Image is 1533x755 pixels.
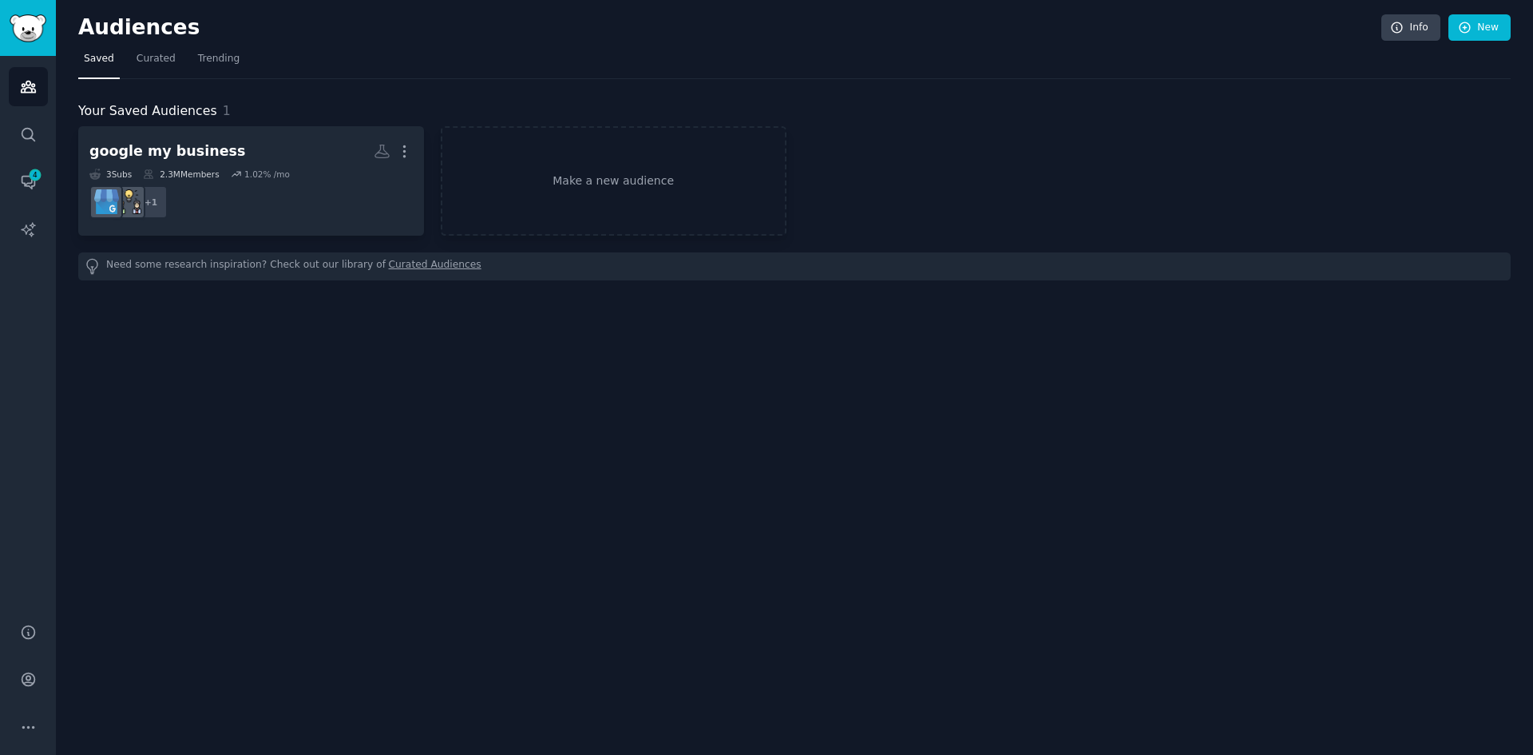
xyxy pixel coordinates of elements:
[244,169,290,180] div: 1.02 % /mo
[78,46,120,79] a: Saved
[89,169,132,180] div: 3 Sub s
[84,52,114,66] span: Saved
[78,101,217,121] span: Your Saved Audiences
[223,103,231,118] span: 1
[137,52,176,66] span: Curated
[441,126,786,236] a: Make a new audience
[117,189,141,214] img: growmybusiness
[10,14,46,42] img: GummySearch logo
[389,258,481,275] a: Curated Audiences
[134,185,168,219] div: + 1
[192,46,245,79] a: Trending
[131,46,181,79] a: Curated
[1448,14,1511,42] a: New
[78,15,1381,41] h2: Audiences
[78,252,1511,280] div: Need some research inspiration? Check out our library of
[28,169,42,181] span: 4
[143,169,219,180] div: 2.3M Members
[1381,14,1440,42] a: Info
[9,162,48,201] a: 4
[89,141,245,161] div: google my business
[198,52,240,66] span: Trending
[94,189,119,214] img: GoogleMyBusiness
[78,126,424,236] a: google my business3Subs2.3MMembers1.02% /mo+1growmybusinessGoogleMyBusiness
